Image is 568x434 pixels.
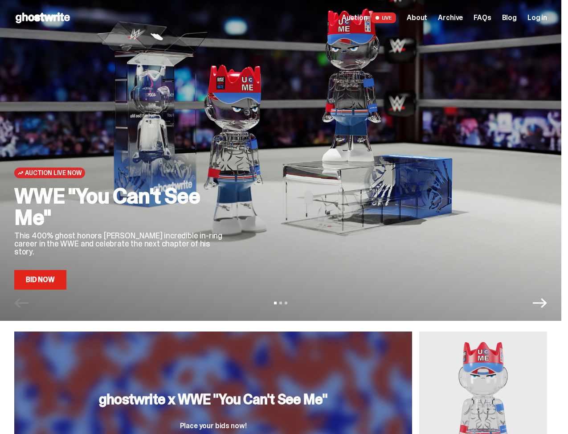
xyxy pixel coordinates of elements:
span: Auction Live Now [25,169,82,176]
span: Auction [342,14,368,21]
span: LIVE [371,12,396,23]
p: This 400% ghost honors [PERSON_NAME] incredible in-ring career in the WWE and celebrate the next ... [14,232,230,256]
button: Next [533,296,547,310]
p: Place your bids now! [99,422,327,430]
a: Archive [438,14,463,21]
a: Auction LIVE [342,12,396,23]
a: Bid Now [14,270,66,290]
a: FAQs [474,14,491,21]
button: View slide 3 [285,302,287,304]
button: View slide 1 [274,302,277,304]
button: View slide 2 [279,302,282,304]
h2: WWE "You Can't See Me" [14,185,230,228]
a: About [407,14,427,21]
a: Log in [527,14,547,21]
a: Blog [502,14,517,21]
h3: ghostwrite x WWE "You Can't See Me" [99,392,327,406]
